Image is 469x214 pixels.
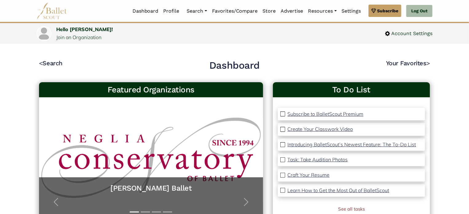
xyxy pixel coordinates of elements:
[288,111,364,117] p: Subscribe to BalletScout Premium
[288,141,416,147] p: Introducing BalletScout’s Newest Feature: The To-Do List
[385,30,432,38] a: Account Settings
[339,5,364,18] a: Settings
[260,5,278,18] a: Store
[39,59,62,67] a: <Search
[288,187,389,195] a: Learn How to Get the Most Out of BalletScout
[288,126,353,132] p: Create Your Classwork Video
[288,156,348,164] a: Task: Take Audition Photos
[288,110,364,118] a: Subscribe to BalletScout Premium
[37,27,51,40] img: profile picture
[426,59,430,67] code: >
[210,5,260,18] a: Favorites/Compare
[39,59,43,67] code: <
[288,156,348,163] p: Task: Take Audition Photos
[184,5,210,18] a: Search
[288,141,416,149] a: Introducing BalletScout’s Newest Feature: The To-Do List
[288,187,389,193] p: Learn How to Get the Most Out of BalletScout
[45,184,257,193] a: [PERSON_NAME] Ballet
[390,30,432,38] span: Account Settings
[288,125,353,133] a: Create Your Classwork Video
[130,5,161,18] a: Dashboard
[44,85,258,95] h3: Featured Organizations
[406,5,432,17] a: Log Out
[306,5,339,18] a: Resources
[288,172,330,178] p: Craft Your Resume
[209,59,260,72] h2: Dashboard
[56,34,101,40] a: Join an Organization
[386,59,430,67] a: Your Favorites
[377,7,399,14] span: Subscribe
[56,26,113,32] a: Hello [PERSON_NAME]!
[161,5,182,18] a: Profile
[278,85,425,95] a: To Do List
[278,5,306,18] a: Advertise
[288,171,330,179] a: Craft Your Resume
[338,206,365,212] a: See all tasks
[368,5,401,17] a: Subscribe
[371,7,376,14] img: gem.svg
